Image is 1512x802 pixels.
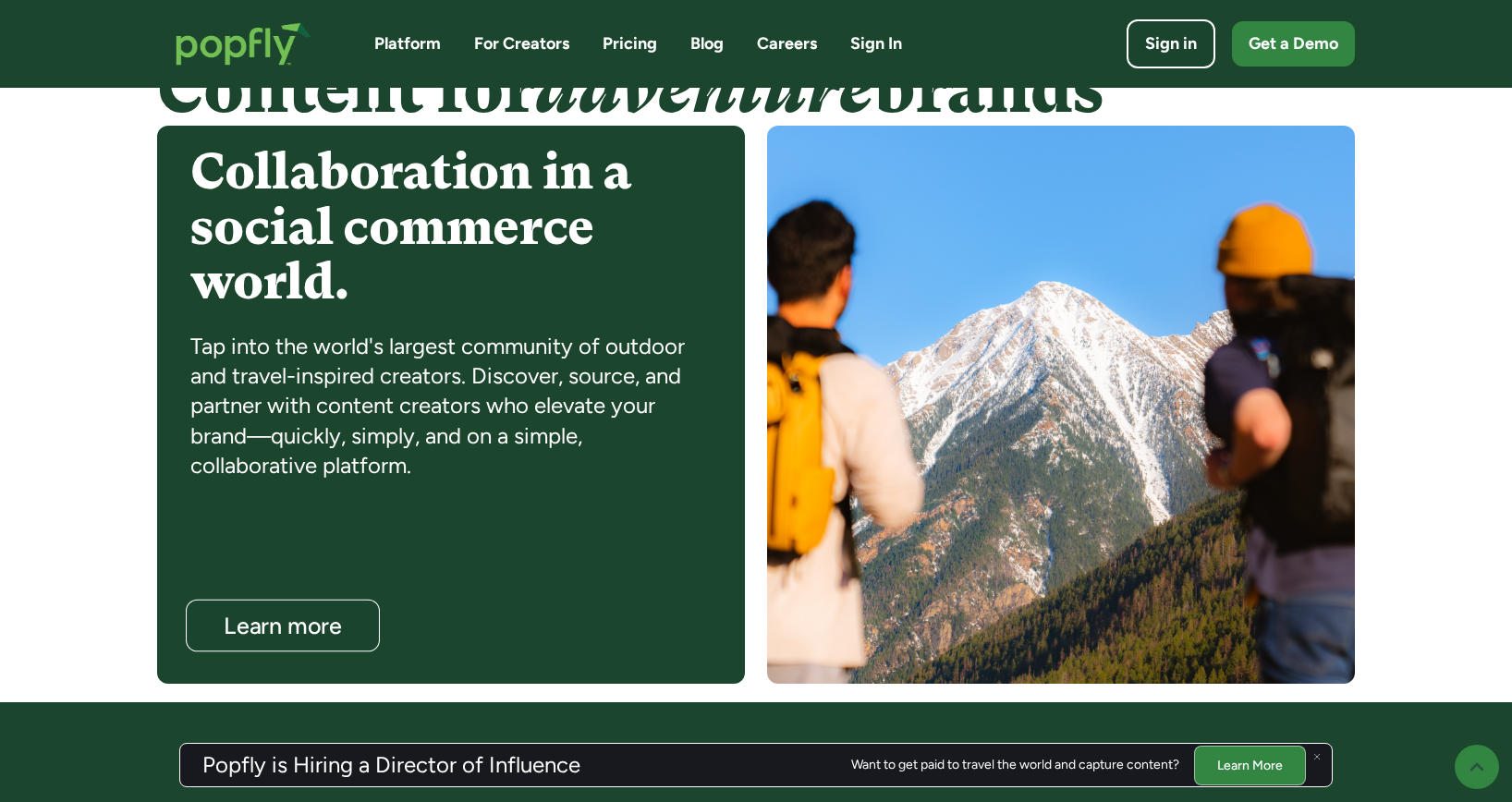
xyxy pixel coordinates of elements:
a: Get a Demo [1232,21,1355,67]
a: Learn More [1194,745,1306,784]
a: Sign In [850,32,902,55]
h4: Collaboration in a social commerce world. [190,144,712,309]
a: For Creators [474,32,569,55]
a: Sign in [1127,19,1215,68]
div: Tap into the world's largest community of outdoor and travel-inspired creators. Discover, source,... [190,332,712,481]
em: adventure [535,51,873,128]
div: Get a Demo [1249,32,1338,55]
a: Learn more [186,600,380,652]
h4: Content for brands [157,53,1355,126]
div: Sign in [1145,32,1197,55]
a: Pricing [603,32,657,55]
div: Want to get paid to travel the world and capture content? [851,758,1179,772]
a: home [157,4,330,84]
a: Blog [690,32,724,55]
h3: Popfly is Hiring a Director of Influence [202,754,580,776]
a: Platform [374,32,441,55]
a: Careers [757,32,817,55]
div: Learn more [204,614,361,638]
